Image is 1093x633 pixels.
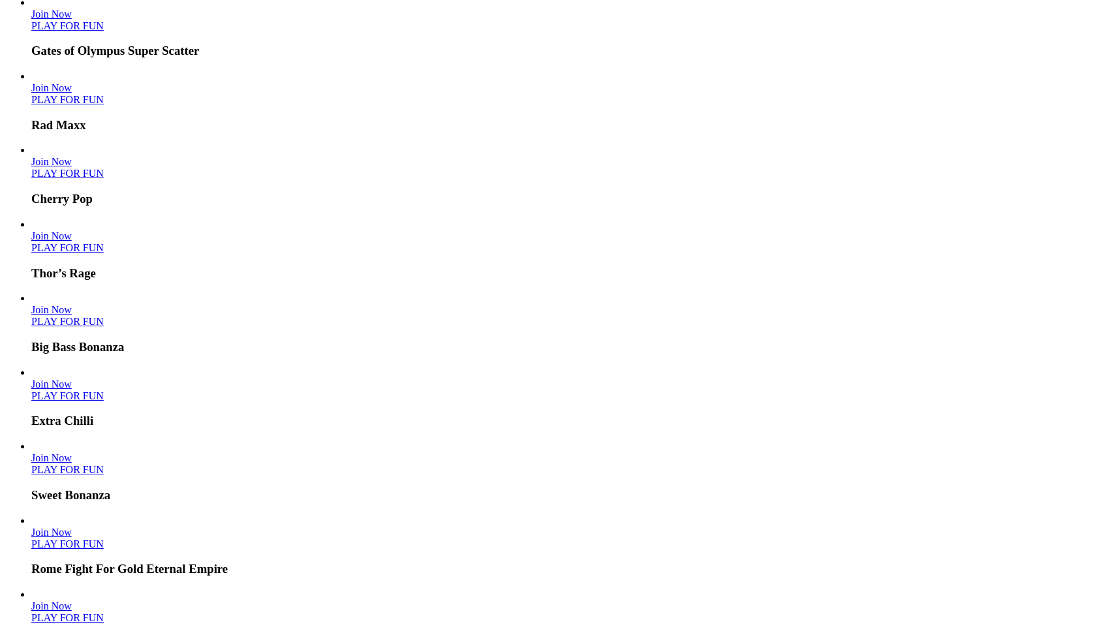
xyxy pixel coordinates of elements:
[31,488,1088,502] h3: Sweet Bonanza
[31,316,104,327] a: Big Bass Bonanza
[31,70,1088,132] article: Rad Maxx
[31,230,72,241] span: Join Now
[31,340,1088,354] h3: Big Bass Bonanza
[31,612,104,623] a: Gold Blitz
[31,538,104,549] a: Rome Fight For Gold Eternal Empire
[31,600,72,611] a: Gold Blitz
[31,292,1088,354] article: Big Bass Bonanza
[31,82,72,93] a: Rad Maxx
[31,367,1088,429] article: Extra Chilli
[31,144,1088,206] article: Cherry Pop
[31,515,1088,577] article: Rome Fight For Gold Eternal Empire
[31,20,104,31] a: Gates of Olympus Super Scatter
[31,304,72,315] span: Join Now
[31,118,1088,132] h3: Rad Maxx
[31,378,72,390] a: Extra Chilli
[31,562,1088,576] h3: Rome Fight For Gold Eternal Empire
[31,266,1088,281] h3: Thor’s Rage
[31,8,72,20] a: Gates of Olympus Super Scatter
[31,156,72,167] span: Join Now
[31,230,72,241] a: Thor’s Rage
[31,156,72,167] a: Cherry Pop
[31,527,72,538] a: Rome Fight For Gold Eternal Empire
[31,452,72,463] a: Sweet Bonanza
[31,242,104,253] a: Thor’s Rage
[31,219,1088,281] article: Thor’s Rage
[31,464,104,475] a: Sweet Bonanza
[31,44,1088,58] h3: Gates of Olympus Super Scatter
[31,82,72,93] span: Join Now
[31,600,72,611] span: Join Now
[31,527,72,538] span: Join Now
[31,414,1088,428] h3: Extra Chilli
[31,168,104,179] a: Cherry Pop
[31,440,1088,502] article: Sweet Bonanza
[31,452,72,463] span: Join Now
[31,8,72,20] span: Join Now
[31,378,72,390] span: Join Now
[31,304,72,315] a: Big Bass Bonanza
[31,390,104,401] a: Extra Chilli
[31,192,1088,206] h3: Cherry Pop
[31,94,104,105] a: Rad Maxx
